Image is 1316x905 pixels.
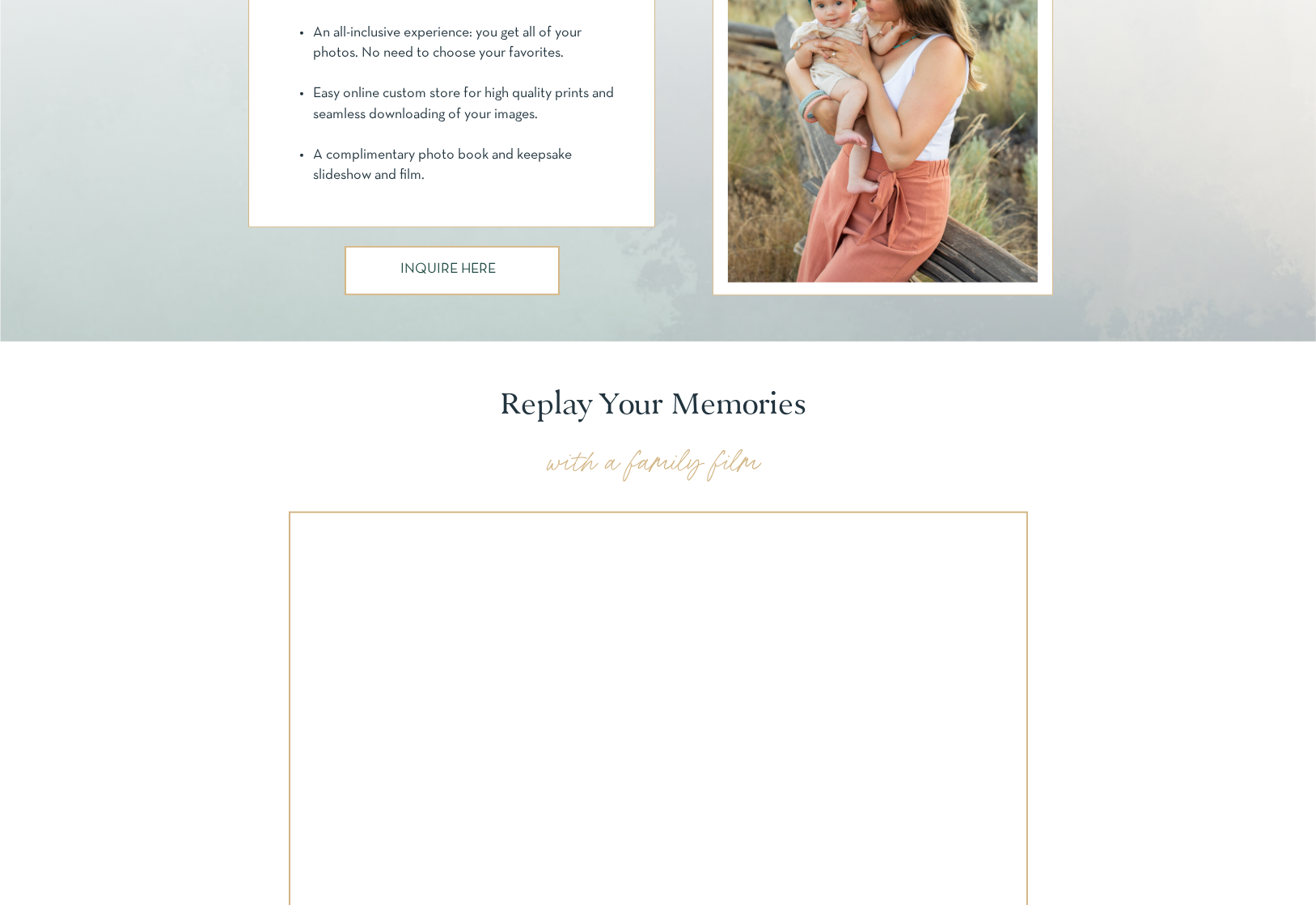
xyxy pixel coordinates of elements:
[401,262,502,279] a: INQUIRE HERE
[312,23,626,63] li: An all-inclusive experience: you get all of your photos. No need to choose your favorites.
[548,442,769,478] p: with a family film
[501,386,811,423] p: Replay Your Memories
[312,145,626,185] li: A complimentary photo book and keepsake slideshow and film.
[312,83,626,124] li: Easy online custom store for high quality prints and seamless downloading of your images.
